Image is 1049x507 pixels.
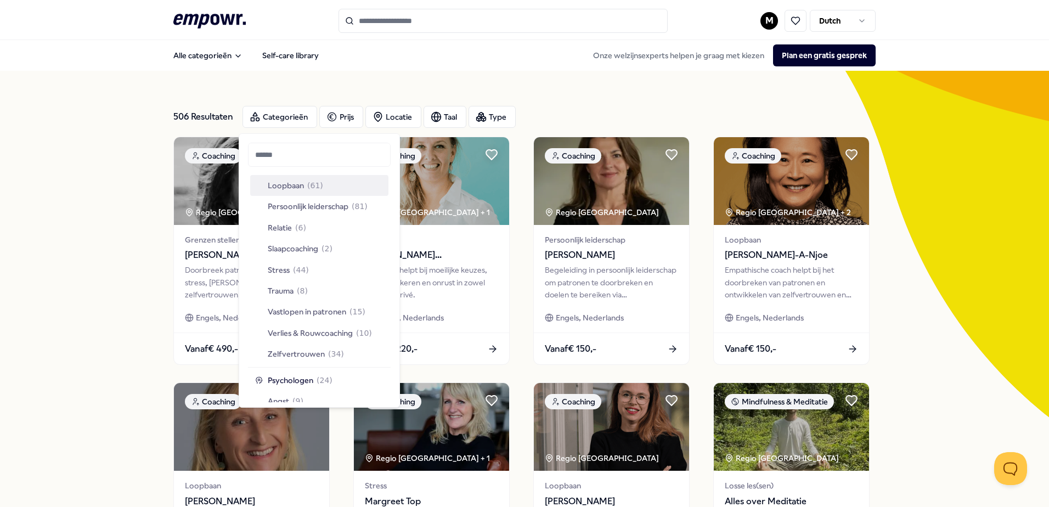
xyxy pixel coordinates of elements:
img: package image [174,137,329,225]
span: Stress [268,264,290,276]
div: Regio [GEOGRAPHIC_DATA] [185,206,301,218]
span: Vanaf € 490,- [185,342,238,356]
button: Categorieën [242,106,317,128]
a: package imageCoachingRegio [GEOGRAPHIC_DATA] + 1Burn-out[PERSON_NAME][GEOGRAPHIC_DATA]Coaching he... [353,137,510,365]
div: Regio [GEOGRAPHIC_DATA] [545,206,661,218]
button: Locatie [365,106,421,128]
div: Coaching [545,394,601,409]
button: Type [469,106,516,128]
span: Losse les(sen) [725,480,858,492]
span: Loopbaan [545,480,678,492]
div: Mindfulness & Meditatie [725,394,834,409]
div: Regio [GEOGRAPHIC_DATA] [725,452,841,464]
button: Alle categorieën [165,44,251,66]
div: Coaching [185,148,241,164]
span: [PERSON_NAME][GEOGRAPHIC_DATA] [365,248,498,262]
img: package image [534,137,689,225]
img: package image [534,383,689,471]
span: ( 44 ) [293,264,309,276]
img: package image [174,383,329,471]
span: ( 61 ) [307,179,323,191]
div: Regio [GEOGRAPHIC_DATA] + 1 [365,206,490,218]
a: package imageCoachingRegio [GEOGRAPHIC_DATA] Grenzen stellen[PERSON_NAME]Doorbreek patronen, verm... [173,137,330,365]
span: Engels, Nederlands [196,312,264,324]
span: ( 81 ) [352,200,368,212]
a: package imageCoachingRegio [GEOGRAPHIC_DATA] Persoonlijk leiderschap[PERSON_NAME]Begeleiding in p... [533,137,690,365]
img: package image [714,383,869,471]
span: ( 2 ) [322,243,332,255]
span: Slaapcoaching [268,243,318,255]
input: Search for products, categories or subcategories [339,9,668,33]
span: Stress [365,480,498,492]
div: Regio [GEOGRAPHIC_DATA] + 1 [365,452,490,464]
button: Plan een gratis gesprek [773,44,876,66]
span: Loopbaan [268,179,304,191]
span: [PERSON_NAME]-A-Njoe [725,248,858,262]
div: Suggestions [248,173,391,402]
img: package image [354,383,509,471]
span: Verlies & Rouwcoaching [268,327,353,339]
span: ( 15 ) [349,306,365,318]
span: Loopbaan [185,480,318,492]
div: 506 Resultaten [173,106,234,128]
span: Angst [268,395,289,407]
button: Prijs [319,106,363,128]
span: ( 8 ) [297,285,308,297]
span: [PERSON_NAME] [185,248,318,262]
div: Empathische coach helpt bij het doorbreken van patronen en ontwikkelen van zelfvertrouwen en inne... [725,264,858,301]
div: Begeleiding in persoonlijk leiderschap om patronen te doorbreken en doelen te bereiken via bewust... [545,264,678,301]
span: Engels, Nederlands [736,312,804,324]
span: ( 9 ) [292,395,303,407]
div: Coaching [185,394,241,409]
div: Onze welzijnsexperts helpen je graag met kiezen [584,44,876,66]
span: ( 24 ) [317,374,332,386]
span: Persoonlijk leiderschap [268,200,348,212]
nav: Main [165,44,328,66]
div: Doorbreek patronen, verminder stress, [PERSON_NAME] zelfvertrouwen, herwin vitaliteit en kies voo... [185,264,318,301]
span: Grenzen stellen [185,234,318,246]
span: ( 10 ) [356,327,372,339]
div: Coaching [545,148,601,164]
span: [PERSON_NAME] [545,248,678,262]
iframe: Help Scout Beacon - Open [994,452,1027,485]
span: Engels, Nederlands [376,312,444,324]
button: Taal [424,106,466,128]
span: Burn-out [365,234,498,246]
div: Regio [GEOGRAPHIC_DATA] + 2 [725,206,851,218]
span: ( 34 ) [328,348,344,360]
img: package image [714,137,869,225]
span: Vastlopen in patronen [268,306,346,318]
span: Vanaf € 150,- [545,342,596,356]
span: ( 6 ) [295,222,306,234]
span: Zelfvertrouwen [268,348,325,360]
span: Persoonlijk leiderschap [545,234,678,246]
a: package imageCoachingRegio [GEOGRAPHIC_DATA] + 2Loopbaan[PERSON_NAME]-A-NjoeEmpathische coach hel... [713,137,870,365]
span: Vanaf € 150,- [725,342,776,356]
span: Relatie [268,222,292,234]
div: Coaching helpt bij moeilijke keuzes, stress, piekeren en onrust in zowel werk als privé. [365,264,498,301]
span: Engels, Nederlands [556,312,624,324]
a: Self-care library [253,44,328,66]
div: Coaching [725,148,781,164]
button: M [760,12,778,30]
div: Regio [GEOGRAPHIC_DATA] [545,452,661,464]
span: Trauma [268,285,294,297]
img: package image [354,137,509,225]
span: Psychologen [268,374,313,386]
span: Loopbaan [725,234,858,246]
